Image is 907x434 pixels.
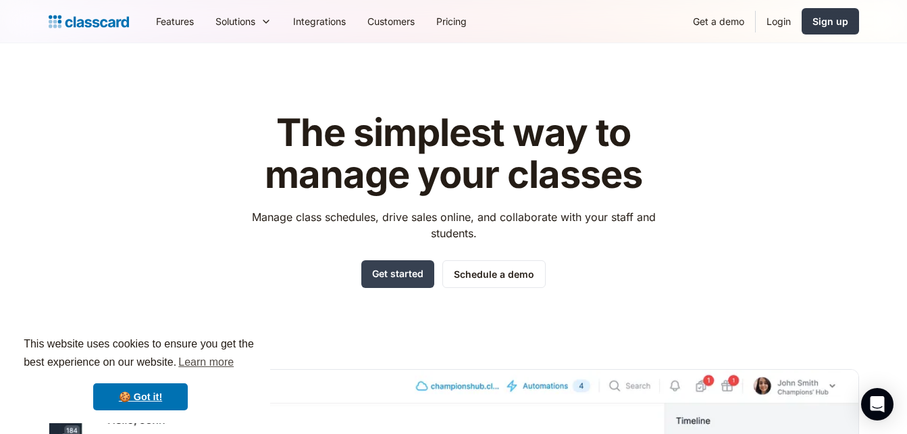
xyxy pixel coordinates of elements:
div: cookieconsent [11,323,270,423]
a: Schedule a demo [442,260,546,288]
div: Solutions [215,14,255,28]
a: Features [145,6,205,37]
a: Sign up [802,8,859,34]
span: This website uses cookies to ensure you get the best experience on our website. [24,336,257,372]
a: Integrations [282,6,357,37]
a: home [49,12,129,31]
div: Open Intercom Messenger [861,388,893,420]
a: Login [756,6,802,37]
a: Get a demo [682,6,755,37]
a: Pricing [425,6,477,37]
a: Customers [357,6,425,37]
div: Sign up [812,14,848,28]
p: Manage class schedules, drive sales online, and collaborate with your staff and students. [239,209,668,241]
a: learn more about cookies [176,352,236,372]
h1: The simplest way to manage your classes [239,112,668,195]
div: Solutions [205,6,282,37]
a: dismiss cookie message [93,383,188,410]
a: Get started [361,260,434,288]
